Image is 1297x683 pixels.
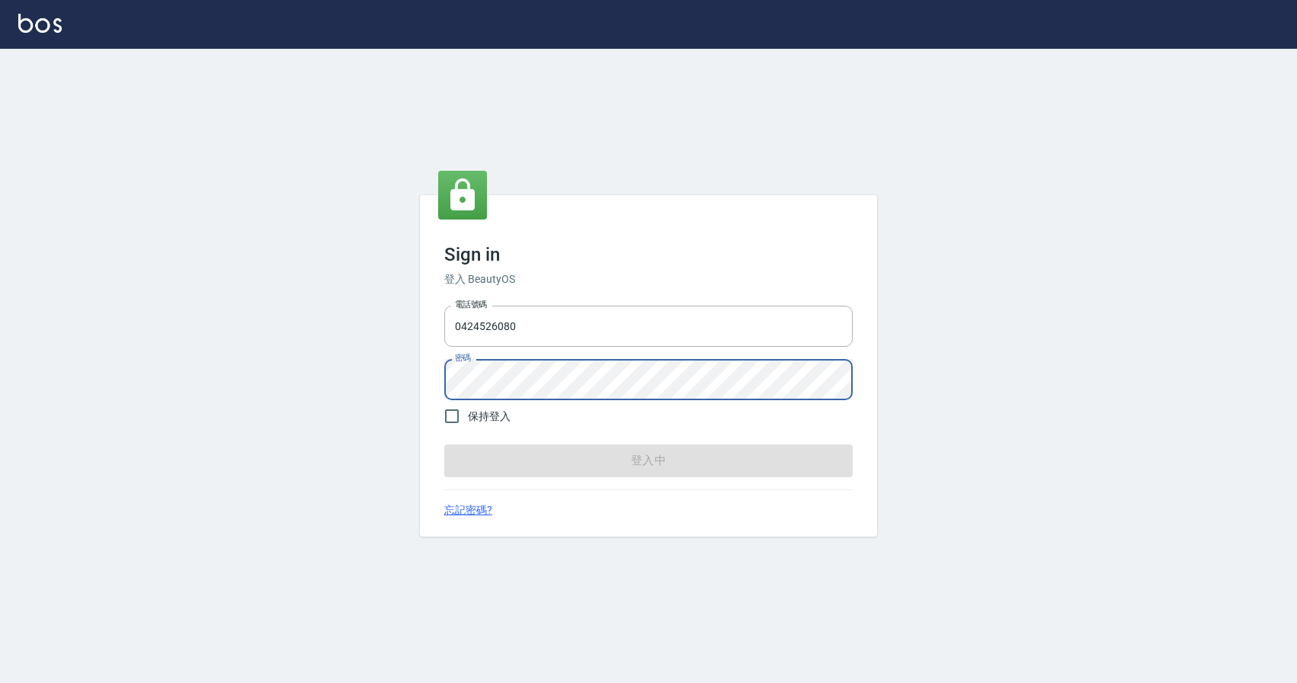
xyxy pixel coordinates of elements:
[444,502,492,518] a: 忘記密碼?
[455,299,487,310] label: 電話號碼
[455,352,471,364] label: 密碼
[444,271,853,287] h6: 登入 BeautyOS
[18,14,62,33] img: Logo
[468,409,511,425] span: 保持登入
[444,244,853,265] h3: Sign in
